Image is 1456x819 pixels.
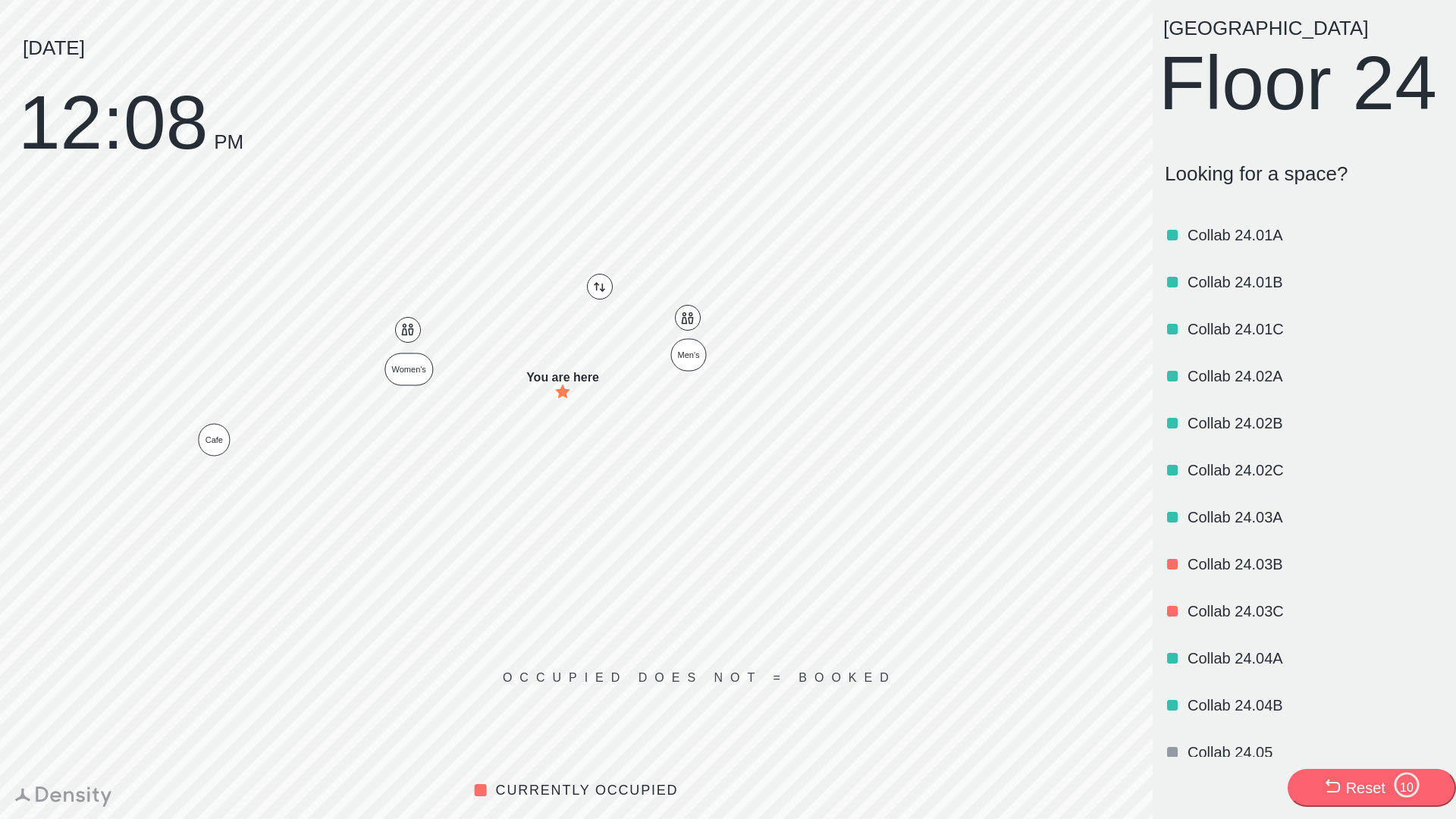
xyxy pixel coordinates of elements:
[1288,769,1456,807] button: Reset10
[1188,695,1441,716] p: Collab 24.04B
[1188,460,1441,481] p: Collab 24.02C
[1188,413,1441,434] p: Collab 24.02B
[1346,777,1385,799] div: Reset
[1393,781,1420,795] div: 10
[1188,271,1441,293] p: Collab 24.01B
[1188,601,1441,622] p: Collab 24.03C
[1188,648,1441,669] p: Collab 24.04A
[1188,554,1441,575] p: Collab 24.03B
[1188,507,1441,528] p: Collab 24.03A
[1165,162,1444,186] p: Looking for a space?
[1188,224,1441,246] p: Collab 24.01A
[1188,742,1441,763] p: Collab 24.05
[1188,366,1441,387] p: Collab 24.02A
[1188,318,1441,340] p: Collab 24.01C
